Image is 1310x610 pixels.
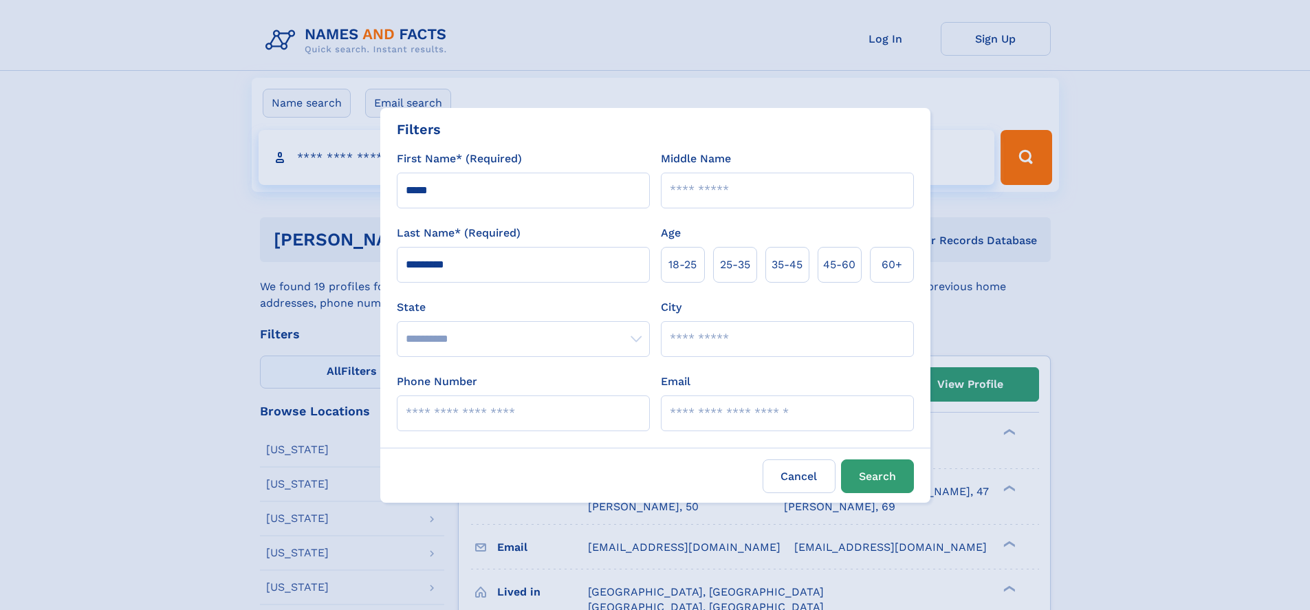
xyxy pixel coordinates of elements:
label: City [661,299,681,316]
label: Middle Name [661,151,731,167]
span: 18‑25 [668,257,697,273]
span: 35‑45 [772,257,803,273]
span: 60+ [882,257,902,273]
button: Search [841,459,914,493]
label: Last Name* (Required) [397,225,521,241]
label: Cancel [763,459,836,493]
label: State [397,299,650,316]
div: Filters [397,119,441,140]
label: Age [661,225,681,241]
label: Email [661,373,690,390]
label: Phone Number [397,373,477,390]
span: 45‑60 [823,257,855,273]
span: 25‑35 [720,257,750,273]
label: First Name* (Required) [397,151,522,167]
